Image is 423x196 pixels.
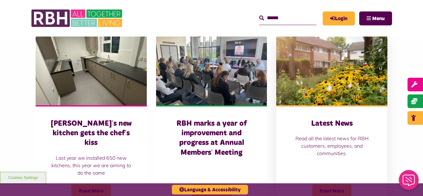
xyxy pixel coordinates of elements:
a: MyRBH [323,11,355,25]
span: Menu [372,16,385,21]
p: Last year we installed 650 new kitchens, this year we are aiming to do the same [48,154,134,176]
img: Board Meeting [156,36,267,105]
iframe: Netcall Web Assistant for live chat [395,168,423,196]
button: Language & Accessibility [172,185,248,194]
h3: RBH marks a year of improvement and progress at Annual Members’ Meeting [168,119,255,158]
h3: Latest News [289,119,375,128]
h3: [PERSON_NAME]’s new kitchen gets the chef’s kiss [48,119,134,148]
img: 554655556 1822805482449436 8825023636526955199 N [36,36,147,105]
p: Read all the latest news for RBH customers, employees, and communities. [289,135,375,157]
button: Navigation [359,11,392,25]
img: RBH [31,6,124,30]
input: Search [259,11,316,25]
img: SAZ MEDIA RBH HOUSING4 [276,36,387,105]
